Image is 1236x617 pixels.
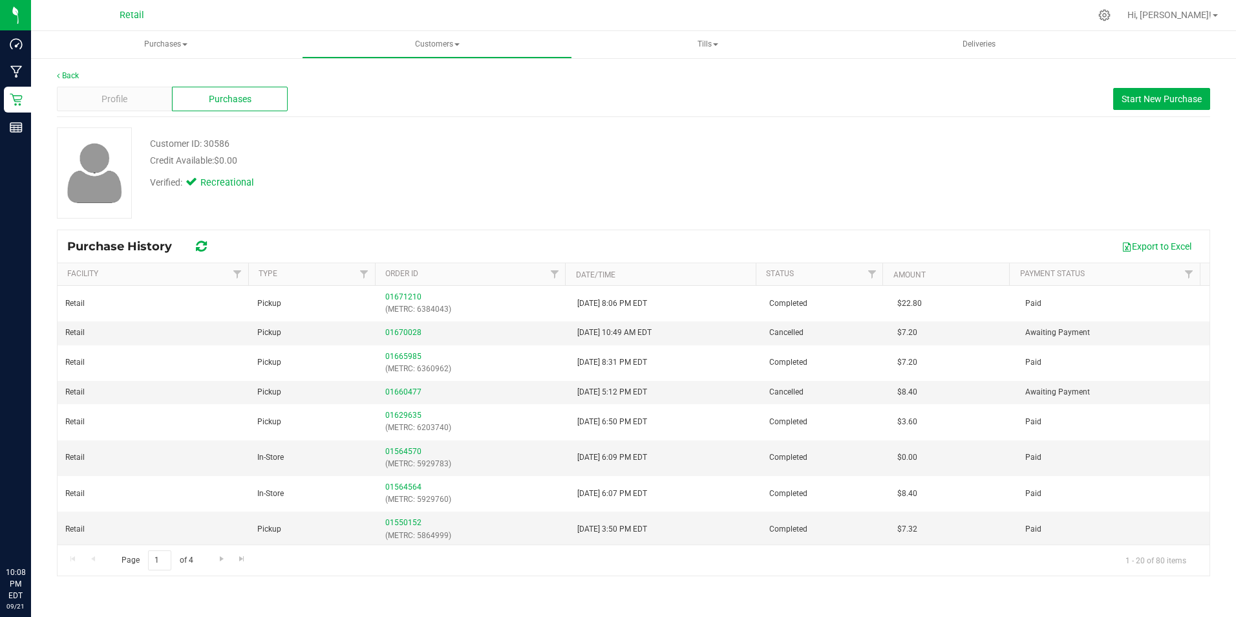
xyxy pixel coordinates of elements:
span: Paid [1025,416,1041,428]
span: [DATE] 6:07 PM EDT [577,488,647,500]
a: Status [766,269,794,278]
span: Pickup [257,298,281,310]
div: Verified: [150,176,252,190]
span: 1 - 20 of 80 items [1115,550,1197,570]
iframe: Resource center [13,514,52,552]
a: Type [259,269,277,278]
a: 01564570 [385,447,421,456]
a: Customers [302,31,571,58]
img: user-icon.png [61,140,129,206]
a: 01671210 [385,292,421,301]
a: Filter [861,263,882,285]
span: $7.20 [897,327,917,339]
span: Completed [769,356,807,369]
span: Cancelled [769,327,804,339]
a: Payment Status [1020,269,1085,278]
span: $0.00 [214,155,237,166]
span: Customers [303,32,571,58]
span: Completed [769,523,807,536]
span: Retail [65,451,85,464]
span: Retail [65,488,85,500]
inline-svg: Retail [10,93,23,106]
span: [DATE] 5:12 PM EDT [577,386,647,398]
span: Retail [65,356,85,369]
inline-svg: Reports [10,121,23,134]
a: 01550152 [385,518,421,527]
span: Awaiting Payment [1025,386,1090,398]
span: Paid [1025,488,1041,500]
span: Awaiting Payment [1025,327,1090,339]
span: [DATE] 6:09 PM EDT [577,451,647,464]
p: (METRC: 5929783) [385,458,562,470]
span: Paid [1025,451,1041,464]
span: Pickup [257,416,281,428]
a: Order ID [385,269,418,278]
p: (METRC: 5929760) [385,493,562,506]
span: Completed [769,416,807,428]
iframe: Resource center unread badge [38,512,54,527]
span: $0.00 [897,451,917,464]
span: Retail [65,416,85,428]
a: Filter [226,263,248,285]
span: Deliveries [945,39,1013,50]
span: Paid [1025,523,1041,536]
span: $7.20 [897,356,917,369]
span: Paid [1025,298,1041,310]
span: Retail [120,10,144,21]
span: Completed [769,298,807,310]
span: Pickup [257,386,281,398]
span: Paid [1025,356,1041,369]
p: 10:08 PM EDT [6,567,25,601]
span: Page of 4 [111,550,204,570]
span: In-Store [257,488,284,500]
span: Start New Purchase [1122,94,1202,104]
span: Retail [65,523,85,536]
span: [DATE] 3:50 PM EDT [577,523,647,536]
p: 09/21 [6,601,25,611]
span: [DATE] 8:06 PM EDT [577,298,647,310]
div: Credit Available: [150,154,717,168]
button: Start New Purchase [1113,88,1210,110]
span: $8.40 [897,488,917,500]
a: 01564564 [385,482,421,492]
span: $3.60 [897,416,917,428]
a: Facility [67,269,98,278]
a: Filter [1178,263,1200,285]
span: $8.40 [897,386,917,398]
p: (METRC: 6203740) [385,422,562,434]
span: In-Store [257,451,284,464]
a: Purchases [31,31,301,58]
span: Profile [101,92,127,106]
span: Purchase History [67,239,185,254]
a: Filter [544,263,565,285]
span: Retail [65,327,85,339]
span: [DATE] 6:50 PM EDT [577,416,647,428]
a: Go to the next page [212,550,231,568]
span: Retail [65,386,85,398]
span: Purchases [209,92,251,106]
a: Amount [893,270,926,279]
p: (METRC: 6384043) [385,303,562,316]
span: Pickup [257,327,281,339]
a: Go to the last page [233,550,251,568]
a: 01660477 [385,387,421,396]
span: $7.32 [897,523,917,536]
a: 01670028 [385,328,421,337]
inline-svg: Dashboard [10,38,23,50]
div: Customer ID: 30586 [150,137,229,151]
button: Export to Excel [1113,235,1200,257]
span: Completed [769,488,807,500]
input: 1 [148,550,171,570]
div: Manage settings [1096,9,1113,21]
span: Tills [574,32,842,58]
span: [DATE] 8:31 PM EDT [577,356,647,369]
p: (METRC: 6360962) [385,363,562,375]
span: $22.80 [897,298,922,310]
a: Back [57,71,79,80]
span: Retail [65,298,85,310]
a: 01629635 [385,411,421,420]
inline-svg: Manufacturing [10,65,23,78]
a: Deliveries [844,31,1114,58]
a: Tills [573,31,843,58]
